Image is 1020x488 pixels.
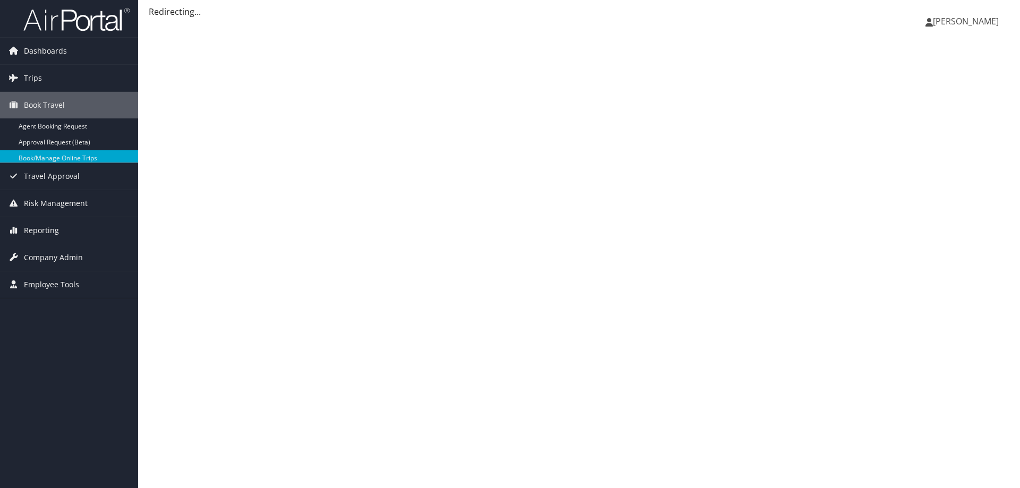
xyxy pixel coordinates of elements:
[24,190,88,217] span: Risk Management
[24,38,67,64] span: Dashboards
[24,271,79,298] span: Employee Tools
[24,163,80,190] span: Travel Approval
[933,15,999,27] span: [PERSON_NAME]
[149,5,1009,18] div: Redirecting...
[23,7,130,32] img: airportal-logo.png
[24,217,59,244] span: Reporting
[24,92,65,118] span: Book Travel
[24,244,83,271] span: Company Admin
[24,65,42,91] span: Trips
[925,5,1009,37] a: [PERSON_NAME]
